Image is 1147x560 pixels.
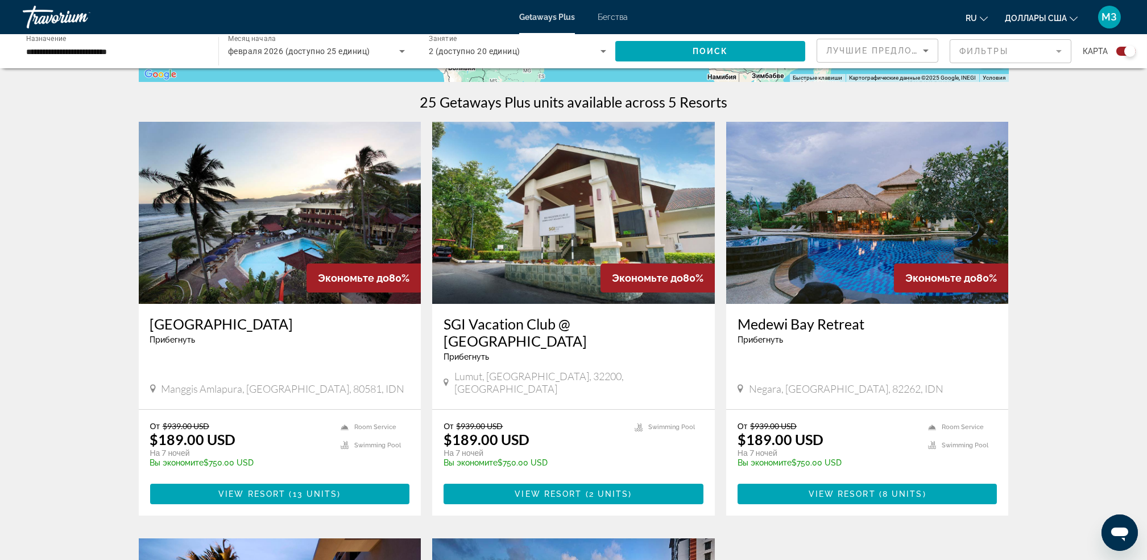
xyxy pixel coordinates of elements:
span: Room Service [354,423,396,431]
div: 80% [601,263,715,293]
font: $750.00 USD [150,458,254,467]
a: [GEOGRAPHIC_DATA] [150,315,410,332]
span: ru [966,14,977,23]
span: Вы экономите [150,458,204,467]
span: ( ) [582,489,632,499]
span: карта [1083,43,1108,59]
font: $189.00 USD [444,431,529,448]
a: SGI Vacation Club @ [GEOGRAPHIC_DATA] [444,315,703,349]
img: ii_bps1.jpg [139,122,421,304]
span: Картографические данные ©2025 Google, INEGI [849,75,976,81]
button: View Resort(13 units) [150,484,410,504]
a: Medewi Bay Retreat [738,315,997,332]
font: $189.00 USD [738,431,823,448]
a: Бегства [598,13,628,22]
button: Поиск [615,41,805,61]
span: 13 units [293,489,338,499]
span: $939.00 USD [750,421,797,431]
span: Swimming Pool [942,442,988,449]
a: Травориум [23,2,136,32]
span: 2 units [589,489,629,499]
span: 2 (доступно 20 единиц) [429,47,520,56]
p: На 7 ночей [444,448,623,458]
iframe: Кнопка запуска окна обмена сообщениями [1102,514,1138,551]
button: Изменение языка [966,10,988,26]
p: На 7 ночей [150,448,330,458]
h1: 25 Getaways Plus units available across 5 Resorts [420,93,727,110]
button: Изменить валюту [1005,10,1078,26]
span: Экономьте до [905,272,976,284]
span: февраля 2026 (доступно 25 единиц) [228,47,370,56]
span: Поиск [693,47,728,56]
span: Экономьте до [612,272,683,284]
a: Условия (ссылка откроется в новой вкладке) [983,75,1005,81]
span: View Resort [515,489,582,499]
span: Лучшие предложения [826,46,947,55]
span: Доллары США [1005,14,1067,23]
span: Negara, [GEOGRAPHIC_DATA], 82262, IDN [749,382,943,395]
span: Manggis Amlapura, [GEOGRAPHIC_DATA], 80581, IDN [162,382,405,395]
button: Фильтр [950,39,1071,64]
span: Вы экономите [738,458,792,467]
span: View Resort [218,489,285,499]
span: Swimming Pool [648,423,695,431]
span: Назначение [26,35,67,43]
span: От [738,421,747,431]
mat-select: Сортировать по [826,44,929,57]
span: ( ) [876,489,926,499]
span: $939.00 USD [456,421,503,431]
span: Прибегнуть [738,335,783,344]
div: 80% [894,263,1008,293]
span: От [444,421,453,431]
a: Открыть эту область в Google Картах (в новом окне) [142,67,179,82]
div: 80% [307,263,421,293]
button: Пользовательское меню [1095,5,1124,29]
button: View Resort(8 units) [738,484,997,504]
span: 8 units [883,489,923,499]
span: Прибегнуть [444,352,489,361]
span: Lumut, [GEOGRAPHIC_DATA], 32200, [GEOGRAPHIC_DATA] [454,370,703,395]
span: ( ) [285,489,341,499]
button: View Resort(2 units) [444,484,703,504]
span: Swimming Pool [354,442,401,449]
font: $750.00 USD [738,458,842,467]
font: $189.00 USD [150,431,236,448]
img: ii_hld1.jpg [432,122,715,304]
a: Getaways Plus [519,13,575,22]
span: Месяц начала [228,35,276,43]
span: Прибегнуть [150,335,196,344]
img: Гугл [142,67,179,82]
button: Быстрые клавиши [793,74,842,82]
span: Room Service [942,423,984,431]
font: $750.00 USD [444,458,548,467]
span: Вы экономите [444,458,498,467]
span: Экономьте до [318,272,389,284]
img: ii_mdw1.jpg [726,122,1009,304]
span: МЗ [1102,11,1117,23]
span: View Resort [809,489,876,499]
span: Занятие [429,35,457,43]
span: $939.00 USD [163,421,209,431]
p: На 7 ночей [738,448,917,458]
span: От [150,421,160,431]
